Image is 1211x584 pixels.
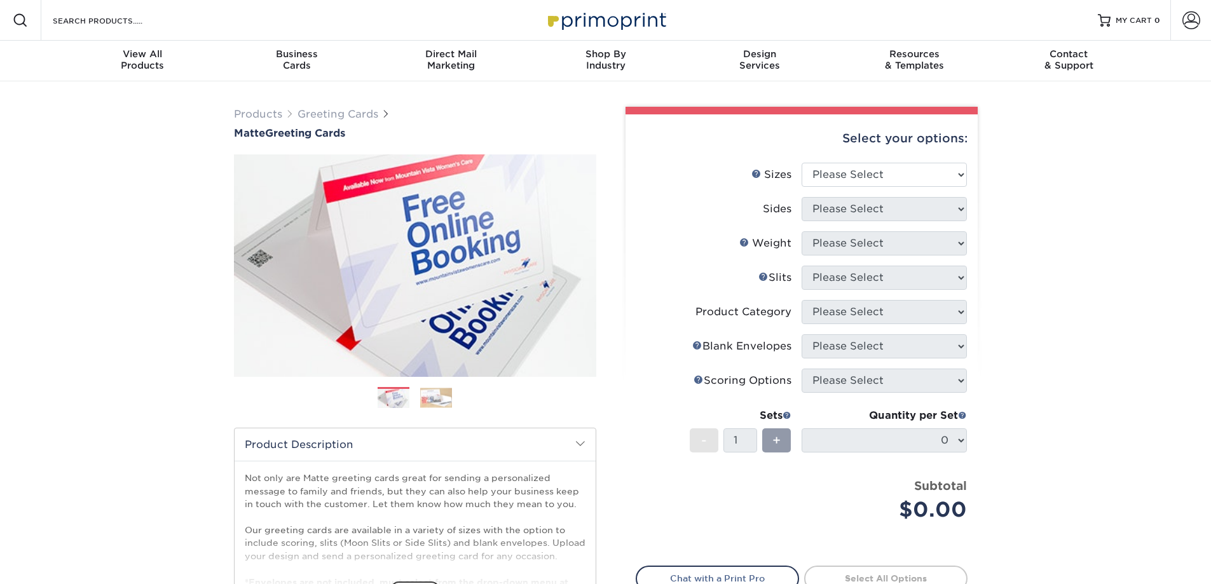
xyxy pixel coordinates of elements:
div: Services [683,48,837,71]
span: Shop By [528,48,683,60]
div: Select your options: [636,114,968,163]
div: Products [65,48,220,71]
span: 0 [1154,16,1160,25]
a: Contact& Support [992,41,1146,81]
div: Quantity per Set [802,408,967,423]
span: Direct Mail [374,48,528,60]
div: Slits [758,270,791,285]
img: Matte 01 [234,140,596,391]
span: - [701,431,707,450]
div: & Support [992,48,1146,71]
input: SEARCH PRODUCTS..... [51,13,175,28]
div: Cards [219,48,374,71]
a: Greeting Cards [298,108,378,120]
a: DesignServices [683,41,837,81]
span: MY CART [1116,15,1152,26]
span: Business [219,48,374,60]
div: Product Category [695,304,791,320]
div: Sides [763,201,791,217]
div: Sets [690,408,791,423]
span: Contact [992,48,1146,60]
span: + [772,431,781,450]
a: Resources& Templates [837,41,992,81]
strong: Subtotal [914,479,967,492]
h1: Greeting Cards [234,127,596,139]
div: & Templates [837,48,992,71]
a: Products [234,108,282,120]
span: Resources [837,48,992,60]
a: BusinessCards [219,41,374,81]
a: Shop ByIndustry [528,41,683,81]
div: Industry [528,48,683,71]
div: Marketing [374,48,528,71]
div: Blank Envelopes [692,339,791,354]
span: View All [65,48,220,60]
span: Matte [234,127,265,139]
div: Sizes [751,167,791,182]
div: Scoring Options [694,373,791,388]
a: MatteGreeting Cards [234,127,596,139]
div: Weight [739,236,791,251]
h2: Product Description [235,428,596,461]
a: Direct MailMarketing [374,41,528,81]
a: View AllProducts [65,41,220,81]
img: Greeting Cards 01 [378,388,409,410]
span: Design [683,48,837,60]
img: Greeting Cards 02 [420,388,452,407]
div: $0.00 [811,494,967,525]
img: Primoprint [542,6,669,34]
